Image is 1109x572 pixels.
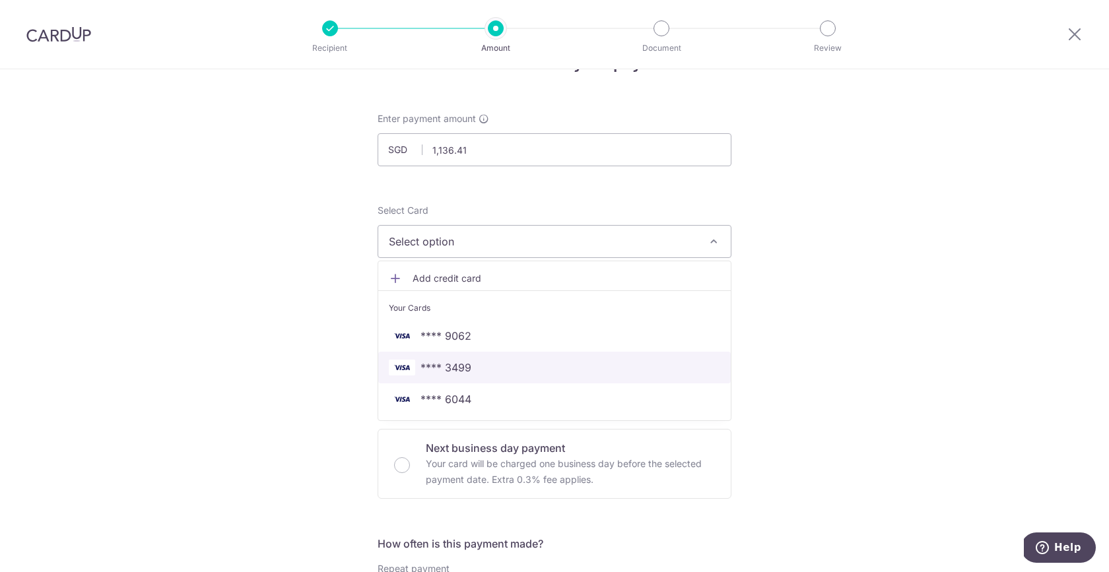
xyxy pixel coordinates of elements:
span: Select option [389,234,696,249]
p: Review [779,42,877,55]
p: Your card will be charged one business day before the selected payment date. Extra 0.3% fee applies. [426,456,715,488]
img: VISA [389,328,415,344]
iframe: Opens a widget where you can find more information [1024,532,1096,565]
h5: How often is this payment made? [378,536,731,552]
span: Enter payment amount [378,112,476,125]
p: Amount [447,42,545,55]
img: CardUp [26,26,91,42]
span: SGD [388,143,422,156]
span: translation missing: en.payables.payment_networks.credit_card.summary.labels.select_card [378,205,428,216]
p: Document [613,42,710,55]
input: 0.00 [378,133,731,166]
p: Next business day payment [426,440,715,456]
img: VISA [389,360,415,375]
a: Add credit card [378,267,731,290]
span: Your Cards [389,302,430,315]
ul: Select option [378,261,731,421]
p: Recipient [281,42,379,55]
img: VISA [389,391,415,407]
button: Select option [378,225,731,258]
span: Add credit card [413,272,720,285]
